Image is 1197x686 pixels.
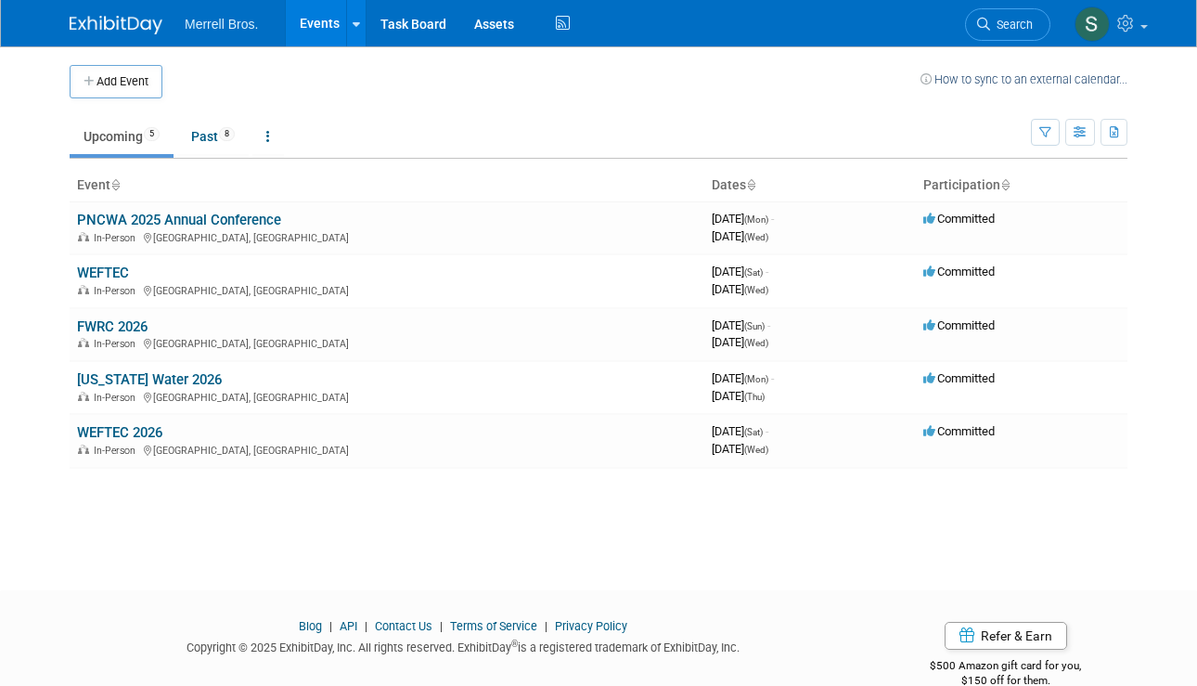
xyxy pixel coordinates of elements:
a: Sort by Participation Type [1000,177,1010,192]
span: [DATE] [712,318,770,332]
sup: ® [511,639,518,649]
a: Sort by Event Name [110,177,120,192]
a: Sort by Start Date [746,177,755,192]
span: [DATE] [712,212,774,226]
span: Committed [923,265,995,278]
span: In-Person [94,338,141,350]
span: (Wed) [744,232,768,242]
a: [US_STATE] Water 2026 [77,371,222,388]
span: (Wed) [744,338,768,348]
span: (Mon) [744,374,768,384]
span: In-Person [94,285,141,297]
a: Search [965,8,1050,41]
span: Search [990,18,1033,32]
a: WEFTEC [77,265,129,281]
span: (Sat) [744,427,763,437]
span: - [767,318,770,332]
span: - [771,371,774,385]
a: WEFTEC 2026 [77,424,162,441]
div: [GEOGRAPHIC_DATA], [GEOGRAPHIC_DATA] [77,229,697,244]
span: In-Person [94,232,141,244]
span: (Thu) [744,392,765,402]
div: [GEOGRAPHIC_DATA], [GEOGRAPHIC_DATA] [77,335,697,350]
a: Past8 [177,119,249,154]
span: - [766,265,768,278]
th: Event [70,170,704,201]
th: Participation [916,170,1127,201]
span: [DATE] [712,442,768,456]
span: Committed [923,371,995,385]
span: Merrell Bros. [185,17,258,32]
span: (Sun) [744,321,765,331]
a: Refer & Earn [945,622,1067,650]
div: [GEOGRAPHIC_DATA], [GEOGRAPHIC_DATA] [77,389,697,404]
a: Upcoming5 [70,119,174,154]
img: In-Person Event [78,338,89,347]
span: (Wed) [744,285,768,295]
th: Dates [704,170,916,201]
span: [DATE] [712,335,768,349]
span: [DATE] [712,389,765,403]
span: 8 [219,127,235,141]
a: How to sync to an external calendar... [920,72,1127,86]
img: In-Person Event [78,392,89,401]
span: Committed [923,318,995,332]
img: In-Person Event [78,285,89,294]
span: (Mon) [744,214,768,225]
span: | [360,619,372,633]
span: | [540,619,552,633]
img: In-Person Event [78,232,89,241]
img: ExhibitDay [70,16,162,34]
a: Blog [299,619,322,633]
span: [DATE] [712,265,768,278]
div: [GEOGRAPHIC_DATA], [GEOGRAPHIC_DATA] [77,442,697,457]
span: (Wed) [744,445,768,455]
div: [GEOGRAPHIC_DATA], [GEOGRAPHIC_DATA] [77,282,697,297]
a: PNCWA 2025 Annual Conference [77,212,281,228]
a: FWRC 2026 [77,318,148,335]
span: | [435,619,447,633]
span: [DATE] [712,371,774,385]
a: Terms of Service [450,619,537,633]
span: In-Person [94,445,141,457]
span: | [325,619,337,633]
a: Privacy Policy [555,619,627,633]
button: Add Event [70,65,162,98]
div: Copyright © 2025 ExhibitDay, Inc. All rights reserved. ExhibitDay is a registered trademark of Ex... [70,635,856,656]
span: Committed [923,424,995,438]
span: - [771,212,774,226]
span: (Sat) [744,267,763,278]
span: [DATE] [712,424,768,438]
span: [DATE] [712,229,768,243]
span: [DATE] [712,282,768,296]
a: Contact Us [375,619,432,633]
span: 5 [144,127,160,141]
img: Shannon Kennedy [1075,6,1110,42]
span: - [766,424,768,438]
span: In-Person [94,392,141,404]
a: API [340,619,357,633]
img: In-Person Event [78,445,89,454]
span: Committed [923,212,995,226]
